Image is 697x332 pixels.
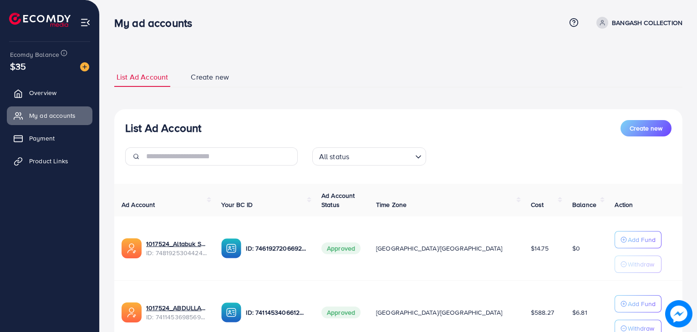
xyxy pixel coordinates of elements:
[29,88,56,97] span: Overview
[246,243,306,254] p: ID: 7461927206692929552
[376,244,503,253] span: [GEOGRAPHIC_DATA]/[GEOGRAPHIC_DATA]
[10,60,26,73] span: $35
[312,147,426,166] div: Search for option
[191,72,229,82] span: Create new
[146,239,207,258] div: <span class='underline'>1017524_Altabuk Shop_1742021495449</span></br>7481925304424890369
[376,200,407,209] span: Time Zone
[628,234,656,245] p: Add Fund
[7,84,92,102] a: Overview
[321,242,361,254] span: Approved
[117,72,168,82] span: List Ad Account
[665,300,692,327] img: image
[572,244,580,253] span: $0
[221,238,241,258] img: ic-ba-acc.ded83a64.svg
[572,200,596,209] span: Balance
[7,152,92,170] a: Product Links
[125,121,201,135] h3: List Ad Account
[593,17,682,29] a: BANGASH COLLECTION
[122,238,142,258] img: ic-ads-acc.e4c84228.svg
[146,248,207,257] span: ID: 7481925304424890369
[146,303,207,312] a: 1017524_ABDULLAH_1725613549081
[612,17,682,28] p: BANGASH COLLECTION
[628,259,654,270] p: Withdraw
[317,150,351,163] span: All status
[122,302,142,322] img: ic-ads-acc.e4c84228.svg
[615,231,661,248] button: Add Fund
[29,111,76,120] span: My ad accounts
[146,239,207,248] a: 1017524_Altabuk Shop_1742021495449
[221,302,241,322] img: ic-ba-acc.ded83a64.svg
[29,134,55,143] span: Payment
[615,256,661,273] button: Withdraw
[321,307,361,318] span: Approved
[80,62,89,71] img: image
[630,124,662,133] span: Create new
[352,148,411,163] input: Search for option
[221,200,253,209] span: Your BC ID
[146,312,207,322] span: ID: 7411453698569830401
[146,303,207,322] div: <span class='underline'>1017524_ABDULLAH_1725613549081</span></br>7411453698569830401
[7,106,92,125] a: My ad accounts
[122,200,155,209] span: Ad Account
[7,129,92,147] a: Payment
[531,244,549,253] span: $14.75
[114,16,199,30] h3: My ad accounts
[621,120,672,136] button: Create new
[246,307,306,318] p: ID: 7411453406612652033
[80,17,91,28] img: menu
[9,13,71,27] img: logo
[615,295,661,312] button: Add Fund
[572,308,587,317] span: $6.81
[531,308,554,317] span: $588.27
[628,298,656,309] p: Add Fund
[321,191,355,209] span: Ad Account Status
[10,50,59,59] span: Ecomdy Balance
[615,200,633,209] span: Action
[29,156,68,166] span: Product Links
[531,200,544,209] span: Cost
[376,308,503,317] span: [GEOGRAPHIC_DATA]/[GEOGRAPHIC_DATA]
